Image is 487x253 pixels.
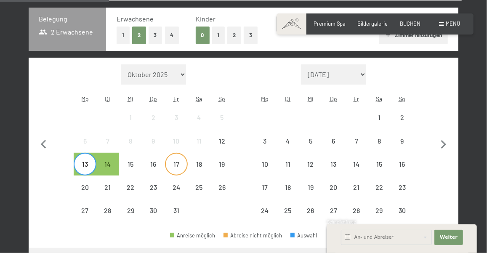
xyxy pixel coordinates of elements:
[322,129,345,152] div: Abreise nicht möglich
[97,184,118,205] div: 21
[299,129,322,152] div: Abreise nicht möglich
[345,129,368,152] div: Fri Nov 07 2025
[97,207,118,228] div: 28
[119,129,142,152] div: Abreise nicht möglich
[81,95,89,102] abbr: Montag
[210,129,233,152] div: Sun Oct 12 2025
[97,138,118,159] div: 7
[277,138,298,159] div: 4
[196,27,210,44] button: 0
[391,106,413,129] div: Sun Nov 02 2025
[75,138,96,159] div: 6
[188,106,210,129] div: Sat Oct 04 2025
[119,106,142,129] div: Abreise nicht möglich
[314,20,346,27] span: Premium Spa
[299,129,322,152] div: Wed Nov 05 2025
[391,161,412,182] div: 16
[261,95,269,102] abbr: Montag
[346,184,367,205] div: 21
[212,27,225,44] button: 1
[188,129,210,152] div: Abreise nicht möglich
[391,129,413,152] div: Abreise nicht möglich
[211,184,232,205] div: 26
[391,138,412,159] div: 9
[119,176,142,199] div: Wed Oct 22 2025
[391,176,413,199] div: Abreise nicht möglich
[254,207,275,228] div: 24
[277,129,299,152] div: Abreise nicht möglich
[322,153,345,176] div: Abreise nicht möglich
[346,138,367,159] div: 7
[308,95,314,102] abbr: Mittwoch
[142,129,165,152] div: Thu Oct 09 2025
[142,129,165,152] div: Abreise nicht möglich
[210,129,233,152] div: Abreise nicht möglich
[391,129,413,152] div: Sun Nov 09 2025
[142,199,165,222] div: Thu Oct 30 2025
[277,199,299,222] div: Abreise nicht möglich
[210,106,233,129] div: Sun Oct 05 2025
[210,176,233,199] div: Abreise nicht möglich
[188,176,210,199] div: Sat Oct 25 2025
[75,184,96,205] div: 20
[96,199,119,222] div: Tue Oct 28 2025
[300,138,321,159] div: 5
[196,15,216,23] span: Kinder
[368,129,391,152] div: Sat Nov 08 2025
[165,176,188,199] div: Fri Oct 24 2025
[96,176,119,199] div: Abreise nicht möglich
[132,27,146,44] button: 2
[97,161,118,182] div: 14
[253,199,276,222] div: Mon Nov 24 2025
[74,199,96,222] div: Mon Oct 27 2025
[142,106,165,129] div: Thu Oct 02 2025
[440,234,458,241] span: Weiter
[211,138,232,159] div: 12
[143,207,164,228] div: 30
[285,95,290,102] abbr: Dienstag
[39,27,93,37] span: 2 Erwachsene
[354,95,359,102] abbr: Freitag
[119,153,142,176] div: Abreise nicht möglich
[369,114,390,135] div: 1
[277,129,299,152] div: Tue Nov 04 2025
[400,20,420,27] a: BUCHEN
[142,199,165,222] div: Abreise nicht möglich
[74,153,96,176] div: Mon Oct 13 2025
[254,138,275,159] div: 3
[39,14,96,24] h3: Belegung
[120,184,141,205] div: 22
[119,199,142,222] div: Abreise nicht möglich
[391,199,413,222] div: Abreise nicht möglich
[128,95,133,102] abbr: Mittwoch
[75,207,96,228] div: 27
[74,153,96,176] div: Abreise möglich
[368,199,391,222] div: Sat Nov 29 2025
[166,138,187,159] div: 10
[323,207,344,228] div: 27
[330,95,337,102] abbr: Donnerstag
[165,176,188,199] div: Abreise nicht möglich
[96,176,119,199] div: Tue Oct 21 2025
[299,176,322,199] div: Abreise nicht möglich
[211,161,232,182] div: 19
[253,129,276,152] div: Mon Nov 03 2025
[300,161,321,182] div: 12
[142,153,165,176] div: Thu Oct 16 2025
[188,129,210,152] div: Sat Oct 11 2025
[224,233,282,238] div: Abreise nicht möglich
[120,161,141,182] div: 15
[300,184,321,205] div: 19
[391,207,412,228] div: 30
[253,129,276,152] div: Abreise nicht möglich
[322,199,345,222] div: Abreise nicht möglich
[210,153,233,176] div: Sun Oct 19 2025
[119,176,142,199] div: Abreise nicht möglich
[369,138,390,159] div: 8
[253,199,276,222] div: Abreise nicht möglich
[368,176,391,199] div: Abreise nicht möglich
[165,153,188,176] div: Fri Oct 17 2025
[189,161,210,182] div: 18
[143,138,164,159] div: 9
[119,199,142,222] div: Wed Oct 29 2025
